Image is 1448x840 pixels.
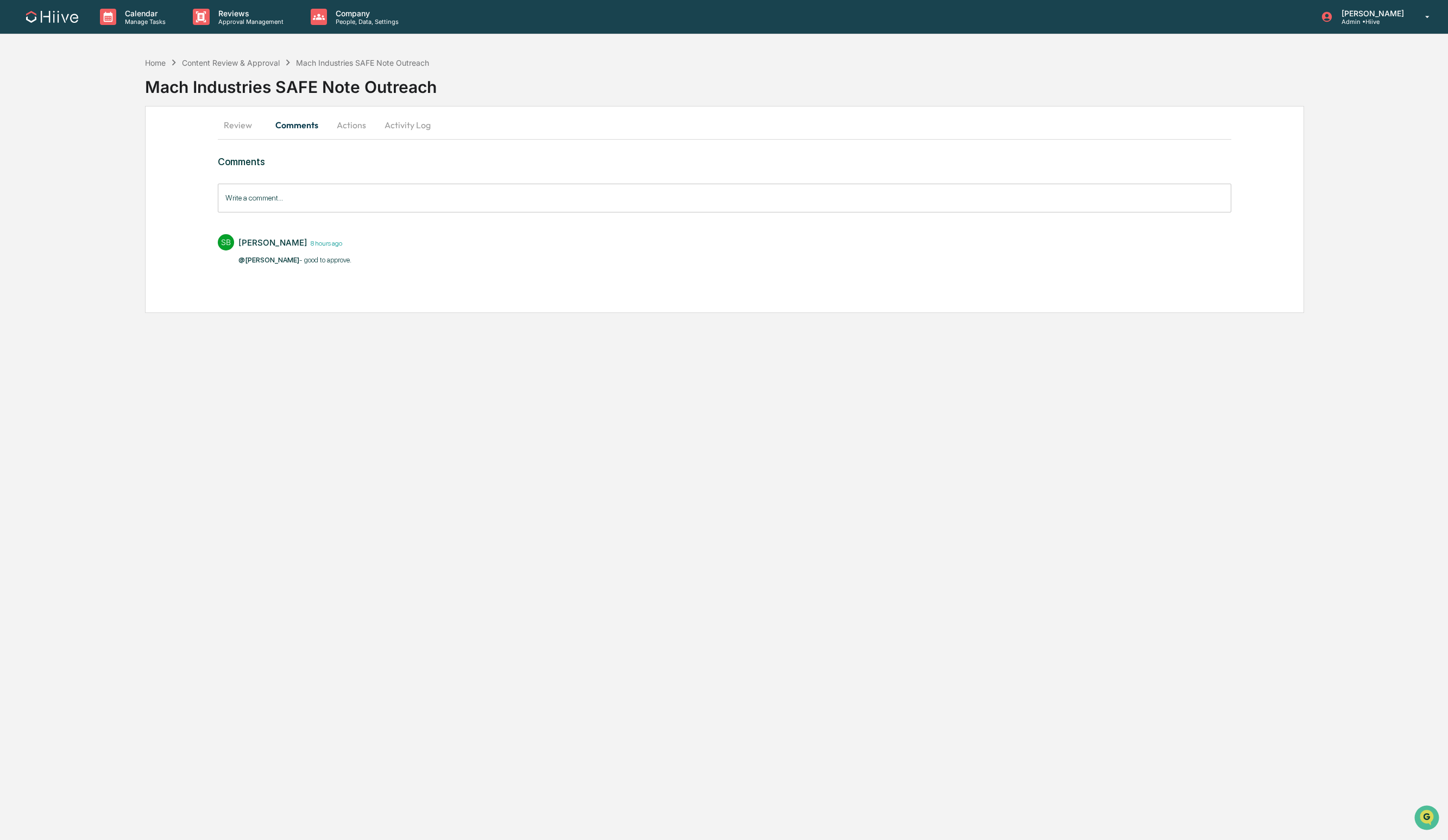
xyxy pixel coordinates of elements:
button: Review [218,112,267,138]
div: secondary tabs example [218,112,1231,138]
p: People, Data, Settings [327,18,404,26]
p: Company [327,9,404,18]
div: SB [218,234,234,250]
div: [PERSON_NAME] [238,237,307,248]
span: Attestations [90,137,135,148]
p: Admin • Hiive [1333,18,1409,26]
iframe: Open customer support [1413,804,1443,833]
div: 🗄️ [79,138,87,147]
img: 1746055101610-c473b297-6a78-478c-a979-82029cc54cd1 [11,83,30,103]
button: Activity Log [376,112,439,138]
p: Manage Tasks [116,18,171,26]
button: Comments [267,112,327,138]
a: 🖐️Preclearance [7,133,74,152]
h3: Comments [218,156,1231,167]
a: 🔎Data Lookup [7,153,73,173]
p: Calendar [116,9,171,18]
div: 🖐️ [11,138,20,147]
div: We're available if you need us! [37,94,137,103]
div: Mach Industries SAFE Note Outreach [145,68,1448,97]
a: 🗄️Attestations [74,133,139,152]
p: How can we help? [11,23,198,40]
span: Pylon [108,184,131,192]
p: [PERSON_NAME] [1333,9,1409,18]
p: Approval Management [210,18,289,26]
button: Start new chat [185,86,198,99]
div: Start new chat [37,83,178,94]
img: logo [26,11,78,23]
p: Reviews [210,9,289,18]
p: - good to approve.​ [238,255,351,266]
span: Preclearance [22,137,70,148]
button: Actions [327,112,376,138]
span: Data Lookup [22,158,68,168]
div: Content Review & Approval [182,58,280,67]
div: 🔎 [11,159,20,167]
a: Powered byPylon [77,184,131,192]
div: Home [145,58,166,67]
time: Thursday, October 9, 2025 at 8:31:52 AM PDT [307,238,342,247]
span: @[PERSON_NAME] [238,256,299,264]
div: Mach Industries SAFE Note Outreach [296,58,429,67]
